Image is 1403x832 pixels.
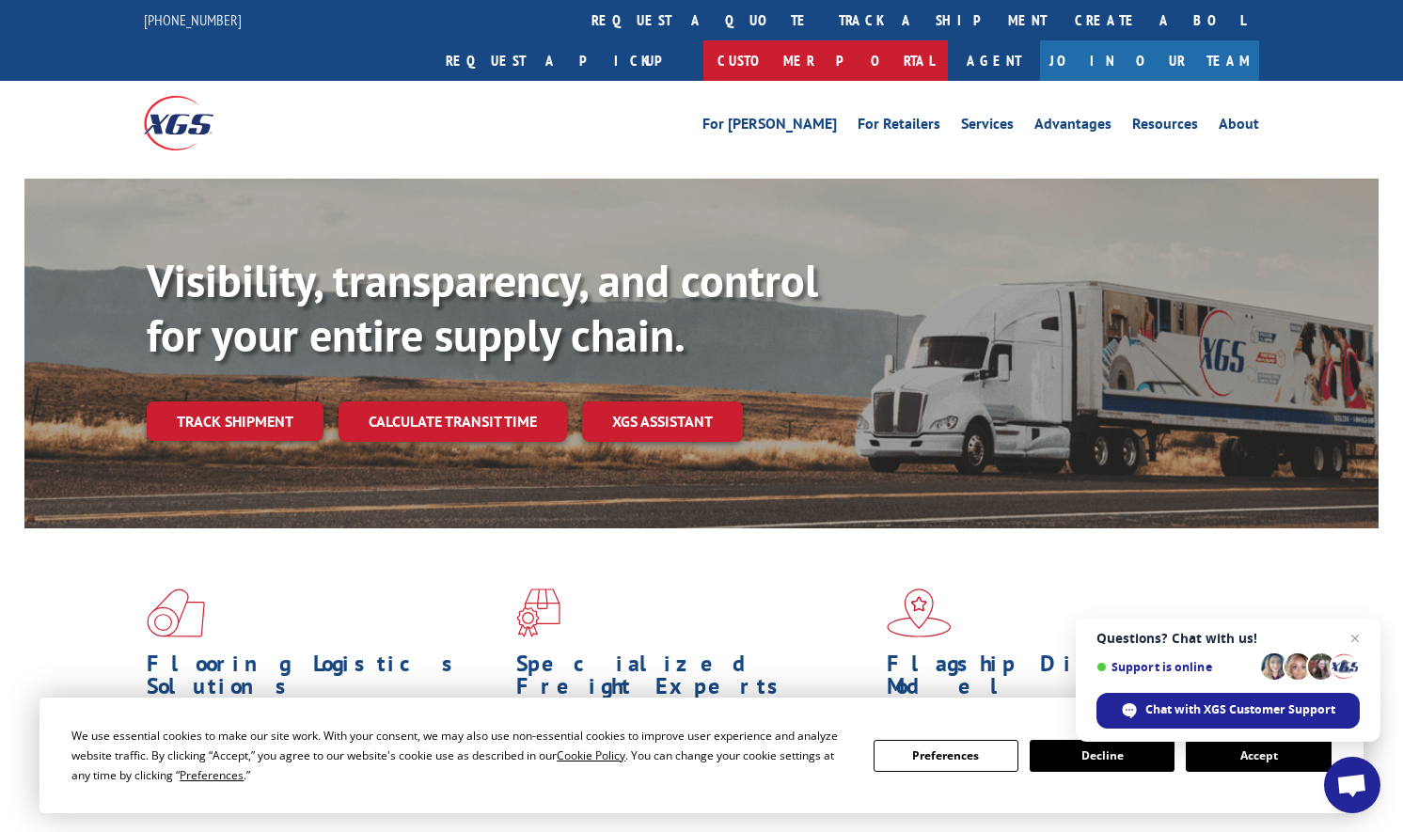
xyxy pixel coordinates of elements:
[1219,117,1259,137] a: About
[1096,631,1360,646] span: Questions? Chat with us!
[1186,740,1331,772] button: Accept
[1096,660,1254,674] span: Support is online
[180,767,244,783] span: Preferences
[39,698,1364,813] div: Cookie Consent Prompt
[339,401,567,442] a: Calculate transit time
[887,652,1242,707] h1: Flagship Distribution Model
[71,726,850,785] div: We use essential cookies to make our site work. With your consent, we may also use non-essential ...
[702,117,837,137] a: For [PERSON_NAME]
[1132,117,1198,137] a: Resources
[1034,117,1111,137] a: Advantages
[858,117,940,137] a: For Retailers
[147,589,205,637] img: xgs-icon-total-supply-chain-intelligence-red
[1030,740,1174,772] button: Decline
[1040,40,1259,81] a: Join Our Team
[1145,701,1335,718] span: Chat with XGS Customer Support
[582,401,743,442] a: XGS ASSISTANT
[432,40,703,81] a: Request a pickup
[557,747,625,763] span: Cookie Policy
[147,652,502,707] h1: Flooring Logistics Solutions
[1324,757,1380,813] div: Open chat
[961,117,1014,137] a: Services
[1344,627,1366,650] span: Close chat
[703,40,948,81] a: Customer Portal
[516,652,872,707] h1: Specialized Freight Experts
[887,589,952,637] img: xgs-icon-flagship-distribution-model-red
[1096,693,1360,729] div: Chat with XGS Customer Support
[948,40,1040,81] a: Agent
[144,10,242,29] a: [PHONE_NUMBER]
[874,740,1018,772] button: Preferences
[147,251,818,364] b: Visibility, transparency, and control for your entire supply chain.
[516,589,560,637] img: xgs-icon-focused-on-flooring-red
[147,401,323,441] a: Track shipment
